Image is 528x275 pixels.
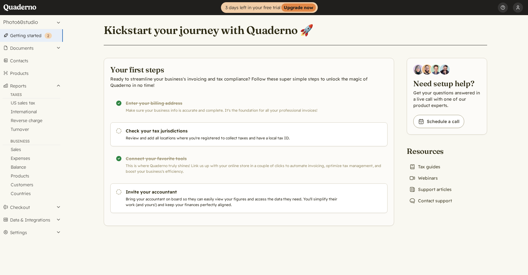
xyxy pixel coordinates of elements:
img: Diana Carrasco, Account Executive at Quaderno [413,65,423,75]
a: Support articles [407,185,454,194]
a: Check your tax jurisdictions Review and add all locations where you're registered to collect taxe... [110,122,388,146]
div: Taxes [3,92,60,98]
p: Ready to streamline your business's invoicing and tax compliance? Follow these super simple steps... [110,76,388,88]
h2: Resources [407,146,454,156]
a: 3 days left in your free trialUpgrade now [221,2,318,13]
h2: Your first steps [110,65,388,75]
span: 2 [47,33,49,38]
p: Get your questions answered in a live call with one of our product experts. [413,90,481,109]
h2: Need setup help? [413,78,481,88]
div: Business [3,139,60,145]
h1: Kickstart your journey with Quaderno 🚀 [104,23,313,37]
a: Tax guides [407,162,443,171]
a: Webinars [407,174,440,182]
strong: Upgrade now [281,3,316,12]
img: Jairo Fumero, Account Executive at Quaderno [422,65,432,75]
h3: Invite your accountant [126,189,340,195]
a: Schedule a call [413,115,464,128]
h3: Check your tax jurisdictions [126,128,340,134]
img: Ivo Oltmans, Business Developer at Quaderno [431,65,441,75]
p: Bring your accountant on board so they can easily view your figures and access the data they need... [126,196,340,208]
a: Invite your accountant Bring your accountant on board so they can easily view your figures and ac... [110,183,388,213]
a: Contact support [407,196,454,205]
img: Javier Rubio, DevRel at Quaderno [440,65,450,75]
p: Review and add all locations where you're registered to collect taxes and have a local tax ID. [126,135,340,141]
